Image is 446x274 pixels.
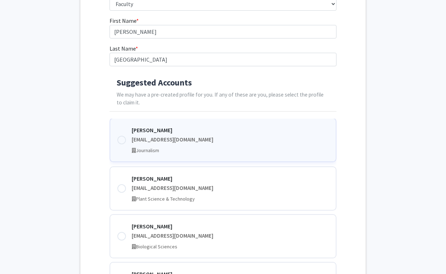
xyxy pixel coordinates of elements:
span: Plant Science & Technology [136,196,195,202]
div: [PERSON_NAME] [132,222,329,231]
span: Biological Sciences [136,243,177,250]
div: [PERSON_NAME] [132,174,329,183]
span: Last Name [110,45,136,52]
div: [EMAIL_ADDRESS][DOMAIN_NAME] [132,136,329,144]
p: We may have a pre-created profile for you. If any of these are you, please select the profile to ... [117,91,330,107]
span: First Name [110,17,136,24]
h4: Suggested Accounts [117,78,330,88]
iframe: Chat [5,242,30,269]
div: [EMAIL_ADDRESS][DOMAIN_NAME] [132,232,329,240]
div: [EMAIL_ADDRESS][DOMAIN_NAME] [132,184,329,192]
div: [PERSON_NAME] [132,126,329,134]
span: Journalism [136,147,159,154]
